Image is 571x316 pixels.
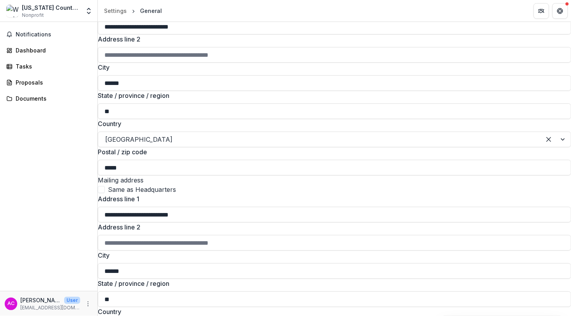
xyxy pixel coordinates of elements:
[6,5,19,17] img: Washington County Ambulance District
[542,133,555,146] div: Clear selected options
[98,63,566,72] label: City
[98,119,566,128] label: Country
[3,44,94,57] a: Dashboard
[3,76,94,89] a: Proposals
[16,78,88,87] div: Proposals
[16,62,88,70] div: Tasks
[20,304,80,311] p: [EMAIL_ADDRESS][DOMAIN_NAME]
[101,5,130,16] a: Settings
[104,7,127,15] div: Settings
[98,251,566,260] label: City
[3,28,94,41] button: Notifications
[108,185,176,194] span: Same as Headquarters
[7,301,14,306] div: Amber Coleman
[101,5,165,16] nav: breadcrumb
[140,7,162,15] div: General
[16,94,88,103] div: Documents
[98,34,566,44] label: Address line 2
[98,175,571,185] h2: Mailing address
[83,299,93,309] button: More
[98,194,566,204] label: Address line 1
[98,222,566,232] label: Address line 2
[20,296,61,304] p: [PERSON_NAME]
[98,147,566,157] label: Postal / zip code
[22,4,80,12] div: [US_STATE] County Ambulance District
[64,297,80,304] p: User
[552,3,568,19] button: Get Help
[3,92,94,105] a: Documents
[83,3,94,19] button: Open entity switcher
[3,60,94,73] a: Tasks
[533,3,549,19] button: Partners
[98,279,566,288] label: State / province / region
[98,91,566,100] label: State / province / region
[22,12,44,19] span: Nonprofit
[16,31,91,38] span: Notifications
[16,46,88,54] div: Dashboard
